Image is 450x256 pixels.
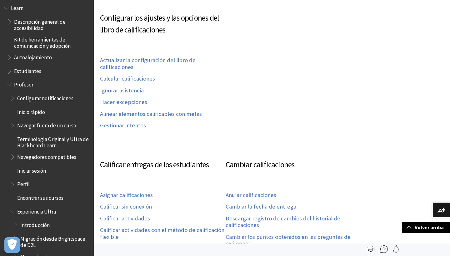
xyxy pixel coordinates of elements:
span: Navegadores compatibles [17,152,76,160]
a: Hacer excepciones [100,99,147,106]
img: Print [367,245,374,253]
span: Iniciar sesión [17,165,46,174]
span: Descripción general de accesibilidad [14,17,89,31]
h3: Cambiar calificaciones [226,159,351,177]
span: Migración desde Brightspace de D2L [20,234,89,248]
a: Calificar actividades [100,215,150,222]
a: Calificar actividades con el método de calificación flexible [100,227,226,240]
h3: Configurar los ajustes y las opciones del libro de calificaciones [100,12,219,42]
button: Open Preferences [4,237,20,253]
span: Configurar notificaciones [17,93,73,101]
span: Kit de herramientas de comunicación y adopción [14,34,89,49]
img: Follow this page [392,245,400,253]
a: Anular calificaciones [226,192,276,199]
a: Actualizar la configuración del libro de calificaciones [100,57,226,71]
span: Terminología Original y Ultra de Blackboard Learn [17,134,89,149]
a: Volver arriba [402,222,450,233]
span: Perfil [17,179,30,188]
a: Alinear elementos calificables con metas [100,111,202,118]
span: Experiencia Ultra [17,206,56,215]
h3: Calificar entregas de los estudiantes [100,159,219,177]
span: Inicio rápido [17,107,45,115]
a: Asignar calificaciones [100,192,153,199]
span: Estudiantes [14,66,41,74]
span: Profesor [14,79,33,88]
span: Encontrar sus cursos [17,193,63,201]
span: Navegar fuera de un curso [17,120,76,129]
a: Cambiar la fecha de entrega [226,203,296,210]
span: Learn [11,3,23,11]
span: Autoalojamiento [14,52,52,61]
a: Ignorar asistencia [100,87,144,94]
span: Introducción [20,220,50,229]
a: Calificar sin conexión [100,203,152,210]
a: Gestionar intentos [100,122,146,129]
img: More help [380,245,388,253]
a: Cambiar los puntos obtenidos en las preguntas de exámenes [226,234,351,247]
a: Descargar registro de cambios del historial de calificaciones [226,215,351,229]
a: Calcular calificaciones [100,75,155,82]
